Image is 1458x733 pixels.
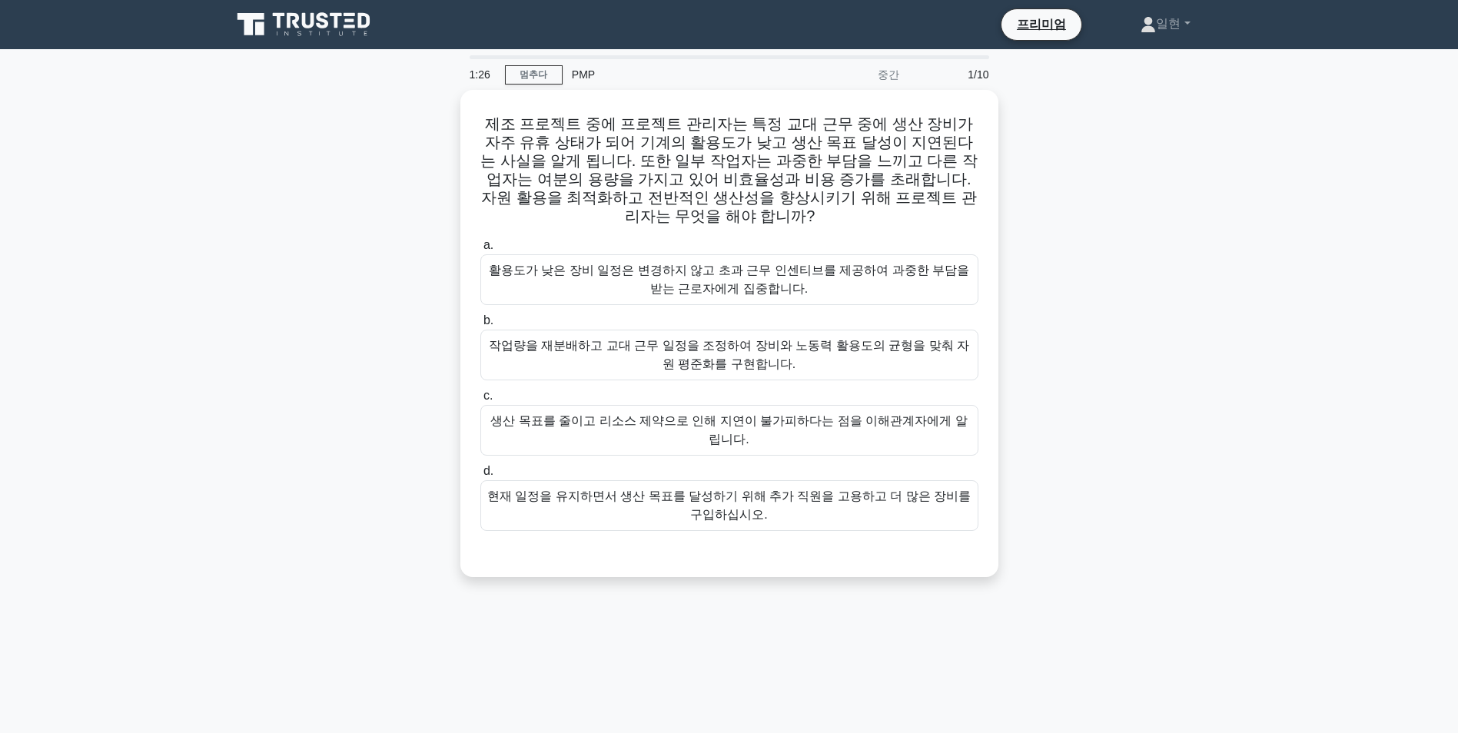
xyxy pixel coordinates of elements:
[908,59,998,90] div: 1/10
[1008,15,1075,34] a: 프리미엄
[563,59,774,90] div: PMP
[480,330,978,380] div: 작업량을 재분배하고 교대 근무 일정을 조정하여 장비와 노동력 활용도의 균형을 맞춰 자원 평준화를 구현합니다.
[480,480,978,531] div: 현재 일정을 유지하면서 생산 목표를 달성하기 위해 추가 직원을 고용하고 더 많은 장비를 구입하십시오.
[480,405,978,456] div: 생산 목표를 줄이고 리소스 제약으로 인해 지연이 불가피하다는 점을 이해관계자에게 알립니다.
[483,464,493,477] span: d.
[480,254,978,305] div: 활용도가 낮은 장비 일정은 변경하지 않고 초과 근무 인센티브를 제공하여 과중한 부담을 받는 근로자에게 집중합니다.
[774,59,908,90] div: 중간
[483,238,493,251] span: a.
[480,115,978,224] font: 제조 프로젝트 중에 프로젝트 관리자는 특정 교대 근무 중에 생산 장비가 자주 유휴 상태가 되어 기계의 활용도가 낮고 생산 목표 달성이 지연된다는 사실을 알게 됩니다. 또한 일...
[1156,17,1181,30] font: 일현
[505,65,563,85] a: 멈추다
[1104,8,1227,39] a: 일현
[483,389,493,402] span: c.
[483,313,493,327] span: b.
[460,59,505,90] div: 1:26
